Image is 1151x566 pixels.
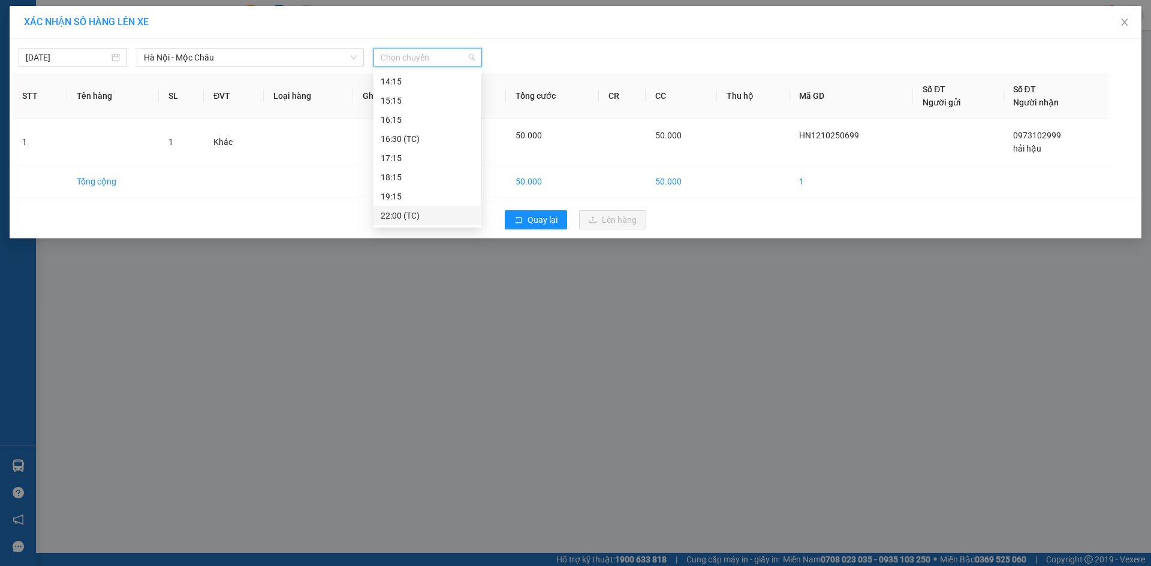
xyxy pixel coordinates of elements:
span: Người nhận [1013,98,1059,107]
div: 16:15 [381,113,474,126]
td: 1 [13,119,67,165]
span: close [1120,17,1129,27]
div: 22:00 (TC) [381,209,474,222]
span: 0973102999 [1013,131,1061,140]
button: rollbackQuay lại [505,210,567,229]
span: 50.000 [655,131,682,140]
th: Tổng cước [506,73,599,119]
div: 18:15 [381,171,474,184]
span: Số ĐT [923,84,945,94]
th: Loại hàng [264,73,353,119]
span: Quay lại [528,213,558,226]
th: Mã GD [790,73,914,119]
input: 12/10/2025 [26,51,109,64]
button: uploadLên hàng [579,210,646,229]
td: 50.000 [646,165,717,198]
span: 50.000 [516,131,542,140]
span: rollback [514,216,523,225]
div: 16:30 (TC) [381,132,474,146]
th: CC [646,73,717,119]
span: Người gửi [923,98,961,107]
span: down [350,54,357,61]
td: Tổng cộng [67,165,159,198]
div: 15:15 [381,94,474,107]
th: Tên hàng [67,73,159,119]
th: CR [599,73,646,119]
span: 1 [168,137,173,147]
div: 19:15 [381,190,474,203]
span: HN1210250699 [799,131,859,140]
span: Chọn chuyến [381,49,475,66]
button: Close [1108,6,1141,40]
td: 1 [790,165,914,198]
th: Thu hộ [717,73,790,119]
th: STT [13,73,67,119]
span: hải hậu [1013,144,1041,153]
span: XÁC NHẬN SỐ HÀNG LÊN XE [24,16,149,28]
div: 14:15 [381,75,474,88]
td: Khác [204,119,264,165]
td: 50.000 [506,165,599,198]
span: Hà Nội - Mộc Châu [144,49,357,66]
th: ĐVT [204,73,264,119]
th: Ghi chú [353,73,428,119]
span: Số ĐT [1013,84,1036,94]
th: SL [159,73,204,119]
div: 17:15 [381,152,474,165]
